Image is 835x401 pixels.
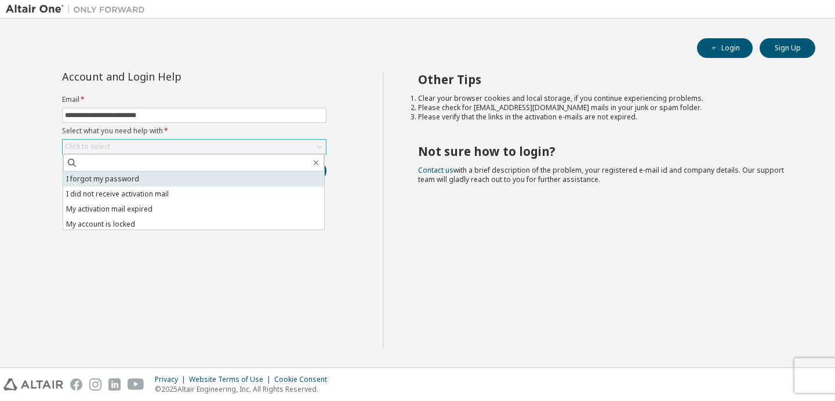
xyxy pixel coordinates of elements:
li: Please check for [EMAIL_ADDRESS][DOMAIN_NAME] mails in your junk or spam folder. [418,103,795,112]
li: Clear your browser cookies and local storage, if you continue experiencing problems. [418,94,795,103]
li: Please verify that the links in the activation e-mails are not expired. [418,112,795,122]
img: facebook.svg [70,378,82,391]
h2: Not sure how to login? [418,144,795,159]
label: Email [62,95,326,104]
label: Select what you need help with [62,126,326,136]
div: Cookie Consent [274,375,334,384]
div: Account and Login Help [62,72,274,81]
h2: Other Tips [418,72,795,87]
li: I forgot my password [63,172,324,187]
img: linkedin.svg [108,378,121,391]
div: Click to select [65,142,110,151]
div: Click to select [63,140,326,154]
img: altair_logo.svg [3,378,63,391]
button: Login [697,38,753,58]
p: © 2025 Altair Engineering, Inc. All Rights Reserved. [155,384,334,394]
div: Privacy [155,375,189,384]
img: Altair One [6,3,151,15]
button: Sign Up [760,38,815,58]
a: Contact us [418,165,453,175]
img: youtube.svg [128,378,144,391]
img: instagram.svg [89,378,101,391]
span: with a brief description of the problem, your registered e-mail id and company details. Our suppo... [418,165,784,184]
div: Website Terms of Use [189,375,274,384]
